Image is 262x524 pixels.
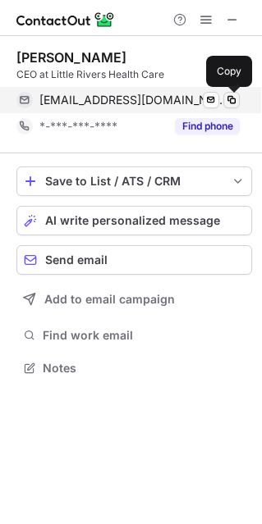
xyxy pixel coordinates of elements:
span: AI write personalized message [45,214,220,227]
button: Notes [16,357,252,380]
span: Find work email [43,328,246,343]
span: Add to email campaign [44,293,175,306]
button: Reveal Button [175,118,240,134]
span: Notes [43,361,246,376]
span: Send email [45,253,108,267]
img: ContactOut v5.3.10 [16,10,115,30]
button: Send email [16,245,252,275]
button: AI write personalized message [16,206,252,235]
div: CEO at Little Rivers Health Care [16,67,252,82]
div: Save to List / ATS / CRM [45,175,223,188]
span: [EMAIL_ADDRESS][DOMAIN_NAME] [39,93,228,107]
button: Find work email [16,324,252,347]
div: [PERSON_NAME] [16,49,126,66]
button: Add to email campaign [16,285,252,314]
button: save-profile-one-click [16,166,252,196]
